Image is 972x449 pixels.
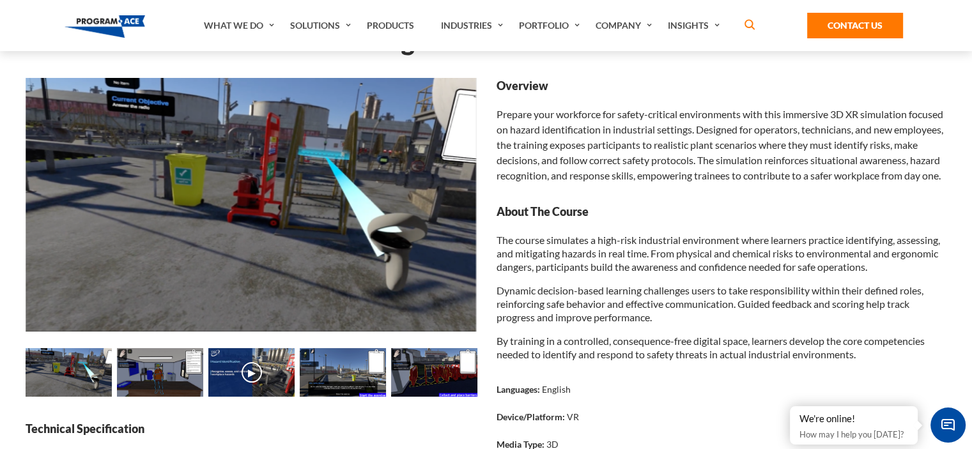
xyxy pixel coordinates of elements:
[497,334,947,361] p: By training in a controlled, consequence-free digital space, learners develop the core competenci...
[497,384,540,395] strong: Languages:
[300,348,386,397] img: Hazard Identification VR Training - Preview 1
[497,204,947,220] strong: About The Course
[26,78,476,331] img: Hazard Identification VR Training - Preview 4
[807,13,903,38] a: Contact Us
[26,348,112,397] img: Hazard Identification VR Training - Preview 4
[26,30,946,52] h1: Hazard Identification VR Training
[391,348,477,397] img: Hazard Identification VR Training - Preview 2
[497,411,565,422] strong: Device/Platform:
[26,421,476,437] strong: Technical Specification
[799,413,908,425] div: We're online!
[497,233,947,273] p: The course simulates a high-risk industrial environment where learners practice identifying, asse...
[208,348,295,397] img: Hazard Identification VR Training - Video 0
[799,427,908,442] p: How may I help you [DATE]?
[65,15,146,38] img: Program-Ace
[497,78,947,183] div: Prepare your workforce for safety-critical environments with this immersive 3D XR simulation focu...
[117,348,203,397] img: Hazard Identification VR Training - Preview 5
[542,383,571,396] p: English
[497,78,947,94] strong: Overview
[567,410,579,423] p: VR
[242,362,262,383] button: ▶
[930,407,966,443] span: Chat Widget
[497,284,947,324] p: Dynamic decision-based learning challenges users to take responsibility within their defined role...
